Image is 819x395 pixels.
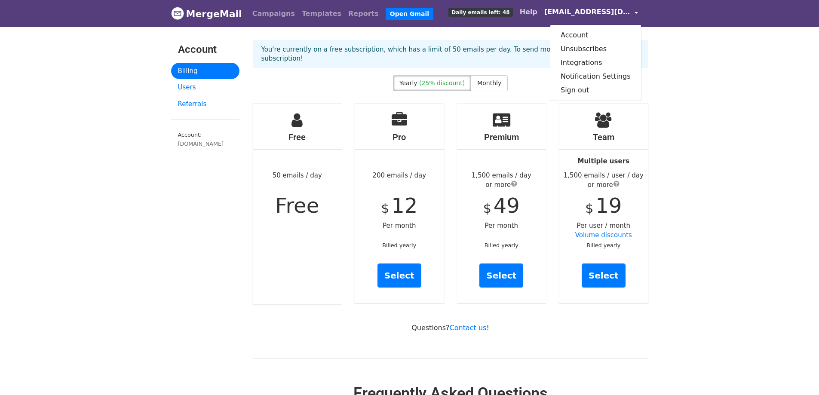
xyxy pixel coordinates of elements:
a: Select [377,263,421,288]
span: [EMAIL_ADDRESS][DOMAIN_NAME] [544,7,630,17]
span: $ [585,201,593,216]
strong: Multiple users [578,157,629,165]
div: [EMAIL_ADDRESS][DOMAIN_NAME] [550,24,641,101]
p: You're currently on a free subscription, which has a limit of 50 emails per day. To send more ema... [261,45,640,63]
h4: Team [559,132,648,142]
span: $ [483,201,491,216]
span: $ [381,201,389,216]
small: Billed yearly [586,242,620,248]
h4: Free [253,132,342,142]
p: Questions? ! [253,323,648,332]
span: Yearly [399,80,417,86]
div: 50 emails / day [253,104,342,304]
a: Help [516,3,541,21]
a: Select [582,263,626,288]
span: 12 [391,193,417,217]
div: Per month [457,104,546,303]
div: 200 emails / day Per month [355,104,444,303]
small: Billed yearly [485,242,518,248]
a: MergeMail [171,5,242,23]
a: Daily emails left: 48 [445,3,516,21]
div: Per user / month [559,104,648,303]
a: Templates [298,5,345,22]
a: Campaigns [249,5,298,22]
small: Billed yearly [382,242,416,248]
iframe: Chat Widget [776,354,819,395]
a: Select [479,263,523,288]
a: Integrations [550,56,641,70]
h3: Account [178,43,233,56]
a: Reports [345,5,382,22]
a: Account [550,28,641,42]
h4: Pro [355,132,444,142]
span: 19 [595,193,622,217]
a: Billing [171,63,239,80]
span: Daily emails left: 48 [448,8,512,17]
a: Volume discounts [575,231,632,239]
span: Monthly [477,80,501,86]
a: Contact us [450,324,487,332]
div: [DOMAIN_NAME] [178,140,233,148]
div: 1,500 emails / day or more [457,171,546,190]
a: Notification Settings [550,70,641,83]
small: Account: [178,132,233,148]
a: Users [171,79,239,96]
a: Referrals [171,96,239,113]
div: 1,500 emails / user / day or more [559,171,648,190]
span: (25% discount) [419,80,465,86]
span: 49 [494,193,520,217]
a: Unsubscribes [550,42,641,56]
span: Free [275,193,319,217]
a: [EMAIL_ADDRESS][DOMAIN_NAME] [541,3,641,24]
a: Open Gmail [386,8,433,20]
a: Sign out [550,83,641,97]
img: MergeMail logo [171,7,184,20]
h4: Premium [457,132,546,142]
